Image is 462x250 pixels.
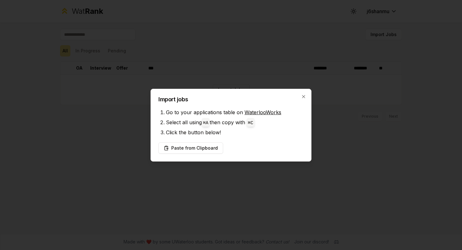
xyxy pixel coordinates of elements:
[245,109,281,115] a: WaterlooWorks
[166,107,304,117] li: Go to your applications table on
[158,97,304,102] h2: Import jobs
[248,120,253,125] code: ⌘ C
[166,117,304,127] li: Select all using then copy with
[203,120,208,125] code: ⌘ A
[158,142,223,154] button: Paste from Clipboard
[166,127,304,137] li: Click the button below!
